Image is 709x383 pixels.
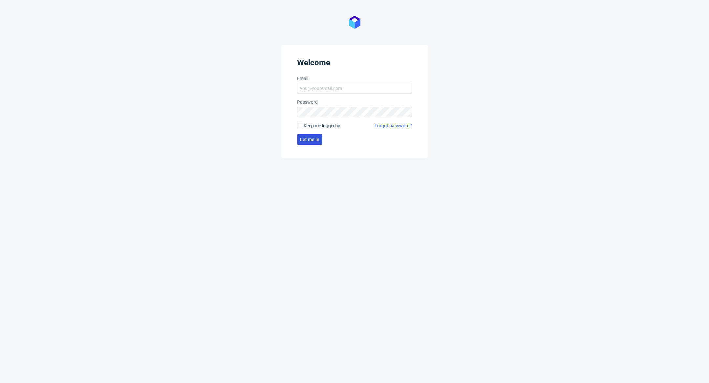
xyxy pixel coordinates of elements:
[304,122,340,129] span: Keep me logged in
[297,83,412,94] input: you@youremail.com
[300,137,319,142] span: Let me in
[297,58,412,70] header: Welcome
[297,75,412,82] label: Email
[375,122,412,129] a: Forgot password?
[297,99,412,105] label: Password
[297,134,322,145] button: Let me in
